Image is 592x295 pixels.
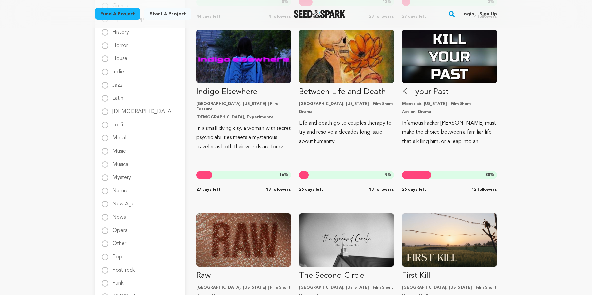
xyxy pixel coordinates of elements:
label: Other [112,236,126,246]
label: [DEMOGRAPHIC_DATA] [112,104,173,114]
label: News [112,209,126,220]
p: Indigo Elsewhere [196,87,291,97]
a: Fund Indigo Elsewhere [196,30,291,152]
a: Login [461,9,474,19]
span: 9 [385,173,387,177]
p: Between Life and Death [299,87,394,97]
span: 18 followers [266,187,291,192]
p: [GEOGRAPHIC_DATA], [US_STATE] | Film Short [402,285,497,290]
p: First Kill [402,271,497,281]
p: [GEOGRAPHIC_DATA], [US_STATE] | Film Short [299,101,394,107]
span: % [279,172,288,178]
p: [GEOGRAPHIC_DATA], [US_STATE] | Film Short [299,285,394,290]
a: Sign up [479,9,497,19]
p: The Second Circle [299,271,394,281]
span: 16 [279,173,284,177]
span: 26 days left [402,187,426,192]
a: Fund Between Life and Death [299,30,394,146]
span: % [485,172,494,178]
p: [GEOGRAPHIC_DATA], [US_STATE] | Film Short [196,285,291,290]
label: Nature [112,183,129,194]
label: Horror [112,38,128,48]
p: Montclair, [US_STATE] | Film Short [402,101,497,107]
label: Post-rock [112,262,135,273]
img: Seed&Spark Logo Dark Mode [294,10,346,18]
span: 12 followers [472,187,497,192]
p: Kill your Past [402,87,497,97]
label: Metal [112,130,126,141]
span: % [385,172,391,178]
label: Punk [112,276,123,286]
p: Raw [196,271,291,281]
label: Pop [112,249,122,260]
label: Indie [112,64,124,75]
span: 26 days left [299,187,323,192]
p: Life and death go to couples therapy to try and resolve a decades long issue about humanity [299,119,394,146]
span: 30 [485,173,490,177]
label: History [112,24,129,35]
label: Musical [112,157,129,167]
label: Latin [112,91,123,101]
p: [GEOGRAPHIC_DATA], [US_STATE] | Film Feature [196,101,291,112]
span: 13 followers [369,187,394,192]
p: Infamous hacker [PERSON_NAME] must make the choice between a familiar life that's killing him, or... [402,119,497,146]
label: New Age [112,196,135,207]
p: Drama [299,109,394,115]
label: Mystery [112,170,131,180]
p: [DEMOGRAPHIC_DATA], Experimental [196,115,291,120]
a: Fund Kill your Past [402,30,497,146]
label: Music [112,143,126,154]
label: Jazz [112,77,123,88]
span: 27 days left [196,187,221,192]
label: Opera [112,223,128,233]
a: Start a project [144,8,191,20]
label: House [112,51,127,61]
a: Fund a project [95,8,140,20]
a: Seed&Spark Homepage [294,10,346,18]
p: Action, Drama [402,109,497,115]
p: In a small dying city, a woman with secret psychic abilities meets a mysterious traveler as both ... [196,124,291,152]
label: Lo-fi [112,117,123,128]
